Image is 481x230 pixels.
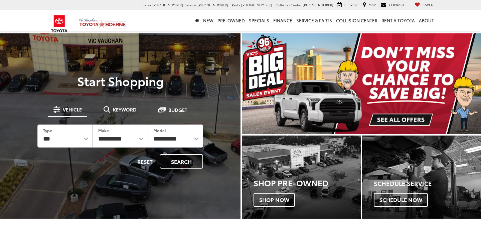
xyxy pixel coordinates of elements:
[242,33,481,134] div: carousel slide number 1 of 1
[242,136,361,219] a: Shop Pre-Owned Shop Now
[334,10,379,31] a: Collision Center
[98,128,109,133] label: Make
[79,18,127,30] img: Vic Vaughan Toyota of Boerne
[143,2,151,7] span: Sales
[241,2,272,7] span: [PHONE_NUMBER]
[193,10,201,31] a: Home
[368,2,376,7] span: Map
[168,107,187,112] span: Budget
[294,10,334,31] a: Service & Parts: Opens in a new tab
[160,154,203,169] button: Search
[362,136,481,219] div: Toyota
[271,10,294,31] a: Finance
[153,128,166,133] label: Model
[242,136,361,219] div: Toyota
[362,136,481,219] a: Schedule Service Schedule Now
[63,107,82,112] span: Vehicle
[361,2,377,8] a: Map
[374,180,481,187] h4: Schedule Service
[185,2,196,7] span: Service
[232,2,240,7] span: Parts
[254,193,295,207] span: Shop Now
[132,154,158,169] button: Reset
[417,10,436,31] a: About
[379,10,417,31] a: Rent a Toyota
[374,193,428,207] span: Schedule Now
[254,178,361,187] h3: Shop Pre-Owned
[303,2,333,7] span: [PHONE_NUMBER]
[247,10,271,31] a: Specials
[197,2,228,7] span: [PHONE_NUMBER]
[335,2,359,8] a: Service
[242,33,481,134] img: Big Deal Sales Event
[242,33,481,134] section: Carousel section with vehicle pictures - may contain disclaimers.
[47,13,72,35] img: Toyota
[379,2,406,8] a: Contact
[152,2,183,7] span: [PHONE_NUMBER]
[389,2,405,7] span: Contact
[43,128,52,133] label: Type
[413,2,435,8] a: My Saved Vehicles
[201,10,215,31] a: New
[113,107,137,112] span: Keyword
[344,2,358,7] span: Service
[28,74,212,87] p: Start Shopping
[215,10,247,31] a: Pre-Owned
[276,2,302,7] span: Collision Center
[423,2,434,7] span: Saved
